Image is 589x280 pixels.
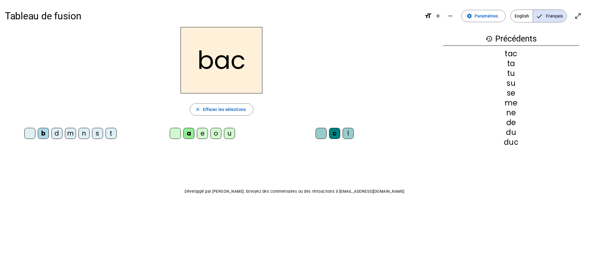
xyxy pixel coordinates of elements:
mat-icon: add [434,12,442,20]
mat-icon: close [195,107,201,112]
button: Augmenter la taille de la police [432,10,444,22]
button: Entrer en plein écran [572,10,584,22]
div: b [38,128,49,139]
button: Effacer les sélections [190,103,253,116]
p: Développé par [PERSON_NAME]. Envoyez des commentaires ou des rétroactions à [EMAIL_ADDRESS][DOMAI... [5,188,584,195]
span: Français [533,10,567,22]
span: Effacer les sélections [203,106,246,113]
div: duc [443,139,579,146]
div: tac [443,50,579,57]
div: a [183,128,194,139]
mat-button-toggle-group: Language selection [511,10,567,22]
button: Diminuer la taille de la police [444,10,456,22]
mat-icon: format_size [424,12,432,20]
span: Paramètres [475,12,498,20]
h1: Tableau de fusion [5,6,420,26]
div: ta [443,60,579,67]
div: n [78,128,90,139]
div: ne [443,109,579,116]
span: English [511,10,533,22]
div: l [343,128,354,139]
div: o [210,128,221,139]
div: e [197,128,208,139]
mat-icon: remove [447,12,454,20]
div: du [443,129,579,136]
div: m [65,128,76,139]
button: Paramètres [461,10,506,22]
mat-icon: settings [467,13,472,19]
div: c [329,128,340,139]
h2: bac [181,27,262,93]
mat-icon: history [485,35,493,42]
div: tu [443,70,579,77]
div: d [51,128,62,139]
div: u [224,128,235,139]
div: de [443,119,579,126]
div: su [443,80,579,87]
div: t [105,128,117,139]
div: se [443,89,579,97]
div: s [92,128,103,139]
h3: Précédents [443,32,579,46]
mat-icon: open_in_full [574,12,582,20]
div: me [443,99,579,107]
